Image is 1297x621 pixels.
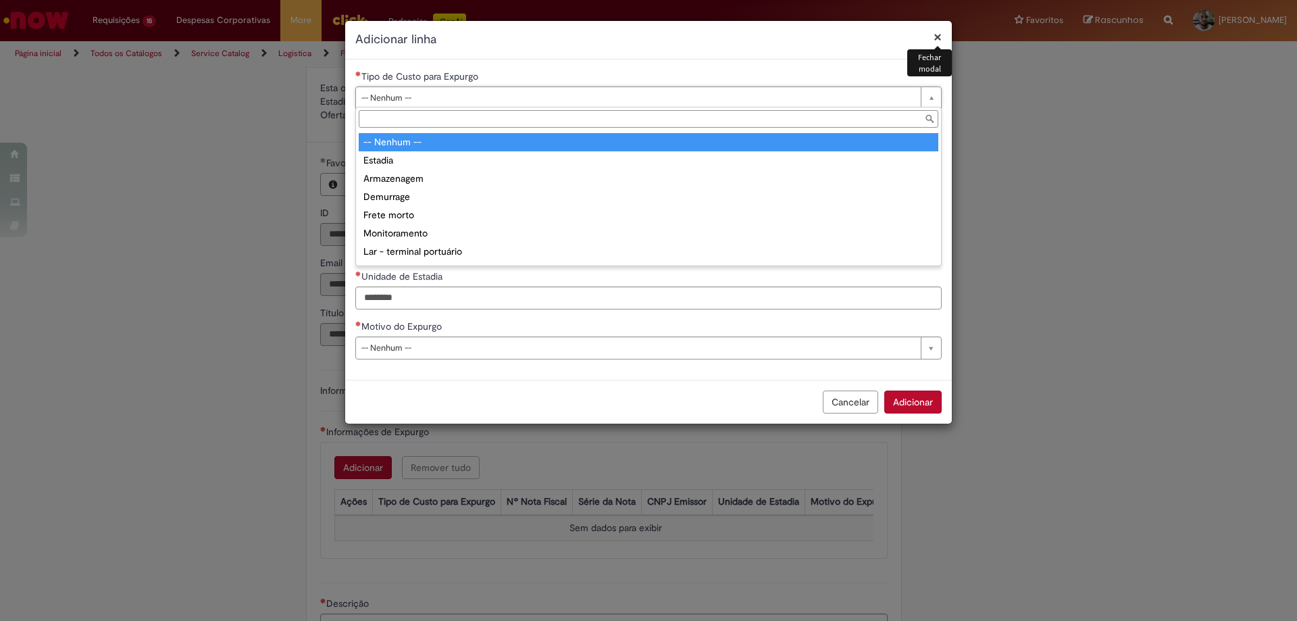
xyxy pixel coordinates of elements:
[359,133,938,151] div: -- Nenhum --
[356,130,941,266] ul: Tipo de Custo para Expurgo
[359,206,938,224] div: Frete morto
[359,170,938,188] div: Armazenagem
[359,261,938,279] div: Handling
[359,188,938,206] div: Demurrage
[359,243,938,261] div: Lar - terminal portuário
[359,224,938,243] div: Monitoramento
[359,151,938,170] div: Estadia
